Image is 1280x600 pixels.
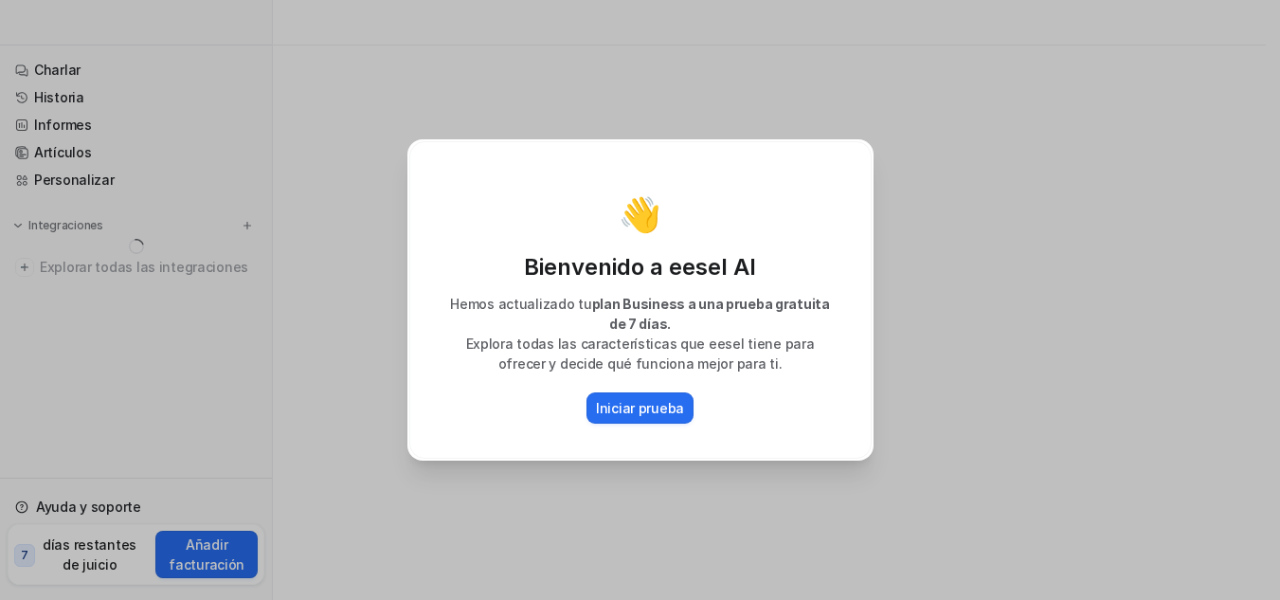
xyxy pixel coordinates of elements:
font: Bienvenido a eesel AI [524,253,756,281]
button: Iniciar prueba [586,392,694,424]
font: Hemos actualizado tu [450,296,591,312]
font: Explora todas las características que eesel tiene para ofrecer y decide qué funciona mejor para ti. [466,336,815,372]
font: 👋 [619,193,661,235]
font: plan Business a una prueba gratuita de 7 días. [592,296,830,332]
font: Iniciar prueba [596,400,684,416]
